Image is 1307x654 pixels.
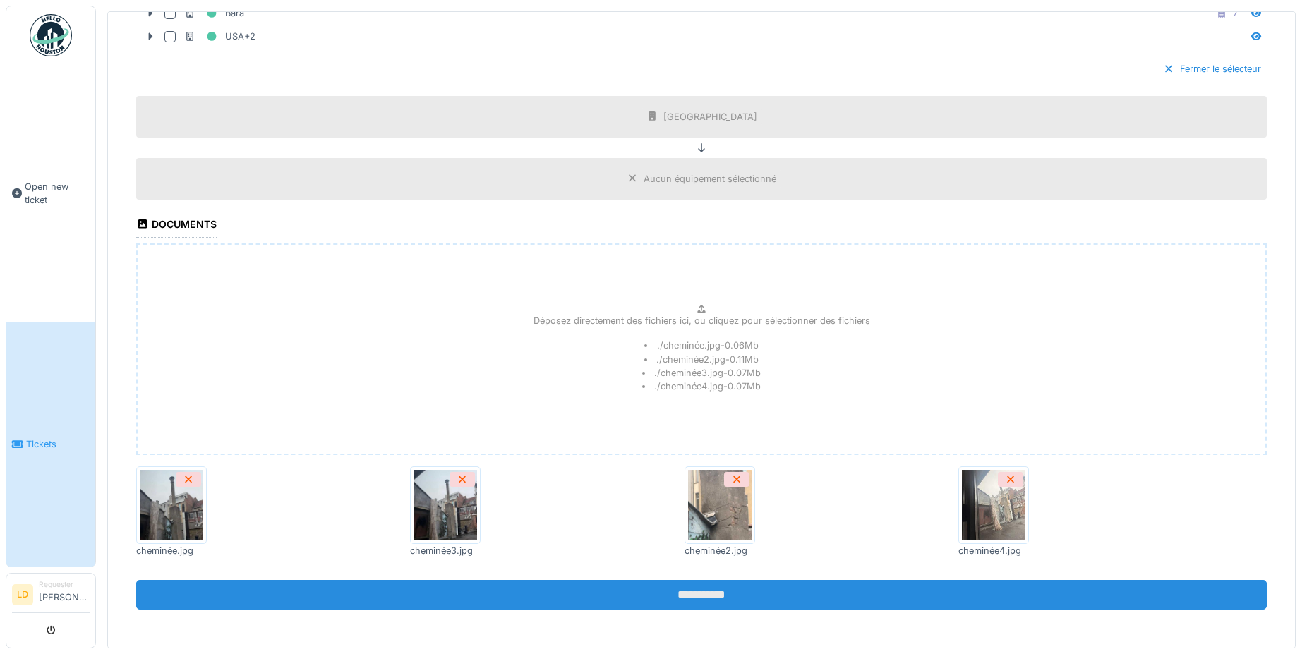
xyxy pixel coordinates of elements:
[644,339,759,352] li: ./cheminée.jpg - 0.06 Mb
[663,110,757,123] div: [GEOGRAPHIC_DATA]
[184,28,255,45] div: USA+2
[12,584,33,605] li: LD
[136,214,217,238] div: Documents
[6,322,95,567] a: Tickets
[414,470,477,540] img: a2076xm671wg54foypqwgsrjdy8h
[958,544,1029,557] div: cheminée4.jpg
[39,579,90,610] li: [PERSON_NAME]
[642,380,761,393] li: ./cheminée4.jpg - 0.07 Mb
[534,314,870,327] p: Déposez directement des fichiers ici, ou cliquez pour sélectionner des fichiers
[1233,6,1238,20] div: 7
[644,172,776,186] div: Aucun équipement sélectionné
[12,579,90,613] a: LD Requester[PERSON_NAME]
[25,180,90,207] span: Open new ticket
[136,544,207,557] div: cheminée.jpg
[140,470,203,540] img: vuvd0cm4gcvgrbs3k5yw1q10wnx2
[184,4,244,22] div: Bara
[26,437,90,451] span: Tickets
[410,544,481,557] div: cheminée3.jpg
[644,353,759,366] li: ./cheminée2.jpg - 0.11 Mb
[642,366,761,380] li: ./cheminée3.jpg - 0.07 Mb
[39,579,90,590] div: Requester
[1157,59,1267,78] div: Fermer le sélecteur
[30,14,72,56] img: Badge_color-CXgf-gQk.svg
[962,470,1025,540] img: 08hy3a1or1weypoa57f7u7rcoe80
[688,470,752,540] img: bkfnlfvon38dpof7i4qhx82uadyy
[6,64,95,322] a: Open new ticket
[685,544,755,557] div: cheminée2.jpg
